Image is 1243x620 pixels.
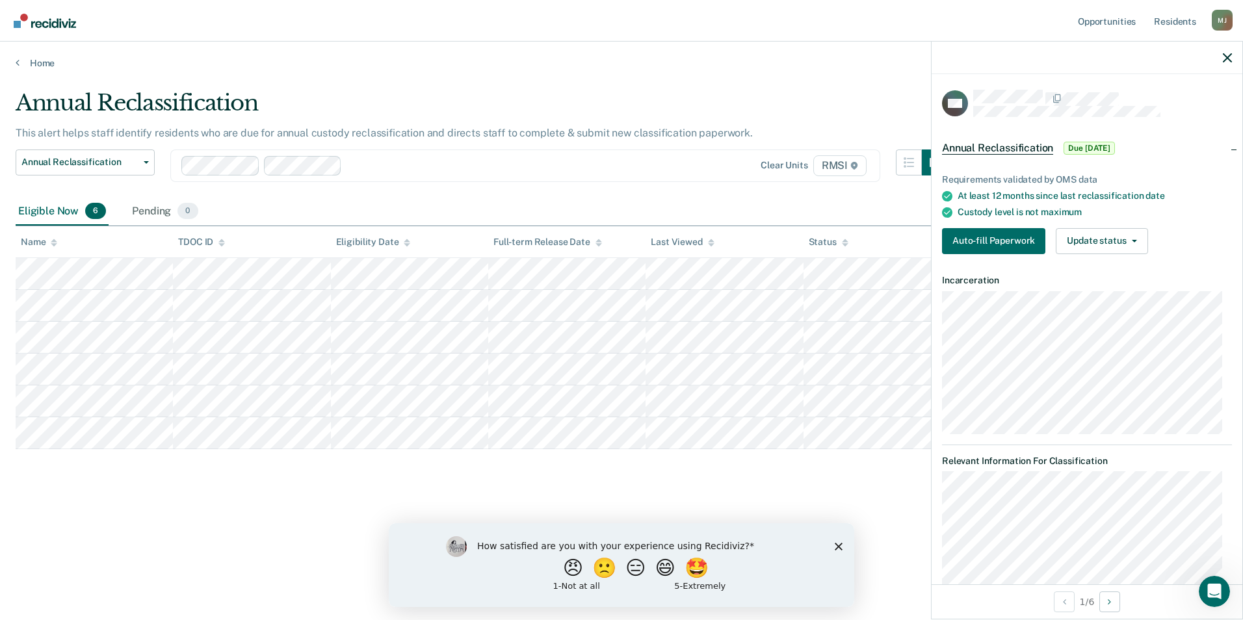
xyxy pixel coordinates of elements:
span: 6 [85,203,106,220]
div: At least 12 months since last reclassification [958,190,1232,201]
div: Annual Reclassification [16,90,948,127]
button: Profile dropdown button [1212,10,1233,31]
span: Annual Reclassification [21,157,138,168]
div: Custody level is not [958,207,1232,218]
div: 1 / 6 [932,584,1242,619]
div: Annual ReclassificationDue [DATE] [932,127,1242,169]
span: maximum [1041,207,1082,217]
button: Next Opportunity [1099,591,1120,612]
div: Last Viewed [651,237,714,248]
div: Clear units [761,160,808,171]
span: Annual Reclassification [942,142,1053,155]
span: RMSI [813,155,867,176]
span: date [1145,190,1164,201]
div: Eligibility Date [336,237,411,248]
div: Requirements validated by OMS data [942,174,1232,185]
iframe: Intercom live chat [1199,576,1230,607]
div: Eligible Now [16,198,109,226]
button: Previous Opportunity [1054,591,1075,612]
div: M J [1212,10,1233,31]
div: Status [809,237,848,248]
dt: Incarceration [942,275,1232,286]
button: Update status [1056,228,1147,254]
div: Full-term Release Date [493,237,602,248]
div: TDOC ID [178,237,225,248]
img: Recidiviz [14,14,76,28]
iframe: Survey by Kim from Recidiviz [389,523,854,607]
span: Due [DATE] [1064,142,1115,155]
span: 0 [177,203,198,220]
button: Auto-fill Paperwork [942,228,1045,254]
div: Name [21,237,57,248]
a: Home [16,57,1227,69]
div: Pending [129,198,200,226]
p: This alert helps staff identify residents who are due for annual custody reclassification and dir... [16,127,753,139]
a: Navigate to form link [942,228,1051,254]
dt: Relevant Information For Classification [942,456,1232,467]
